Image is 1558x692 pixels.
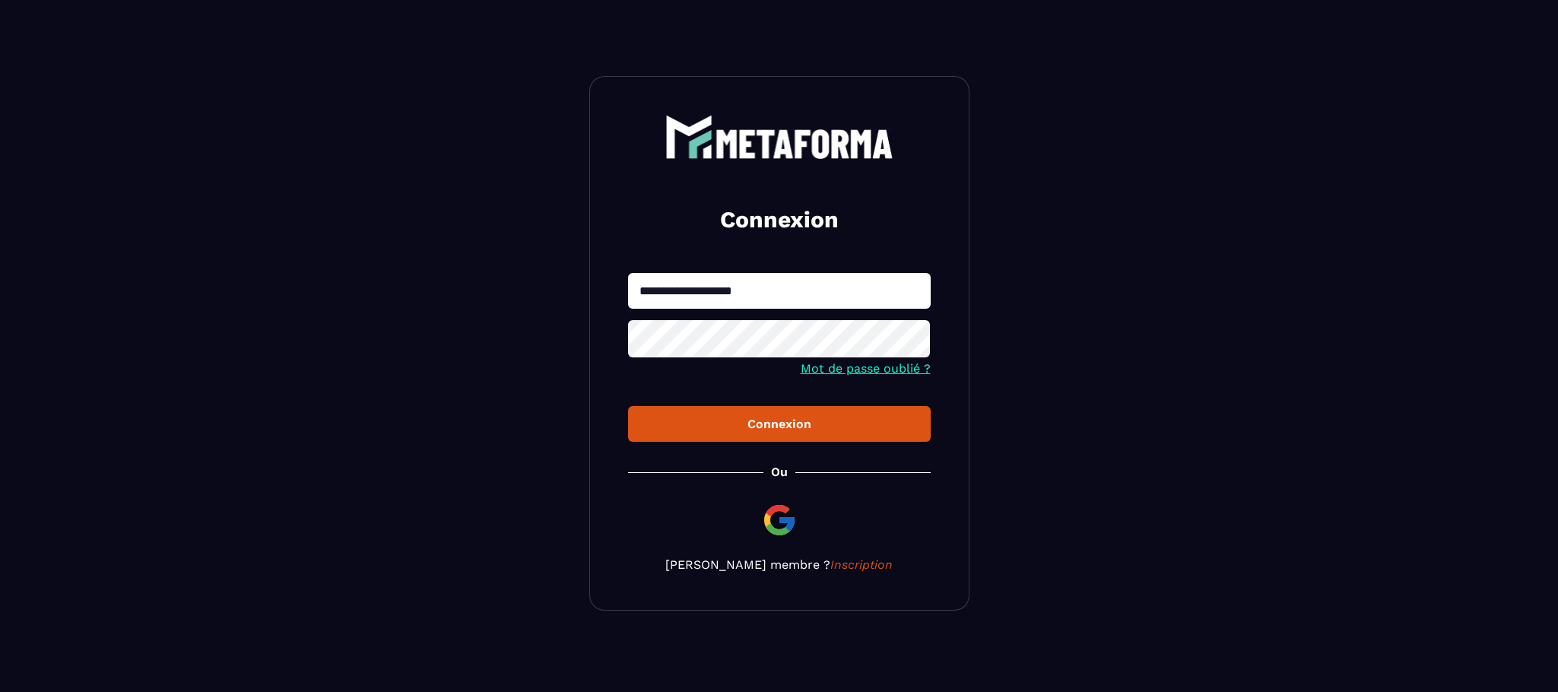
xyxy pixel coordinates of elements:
a: Mot de passe oublié ? [801,361,931,376]
div: Connexion [640,417,919,431]
button: Connexion [628,406,931,442]
p: Ou [771,465,788,479]
a: logo [628,115,931,159]
img: google [761,502,798,538]
img: logo [665,115,893,159]
h2: Connexion [646,205,912,235]
a: Inscription [830,557,893,572]
p: [PERSON_NAME] membre ? [628,557,931,572]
